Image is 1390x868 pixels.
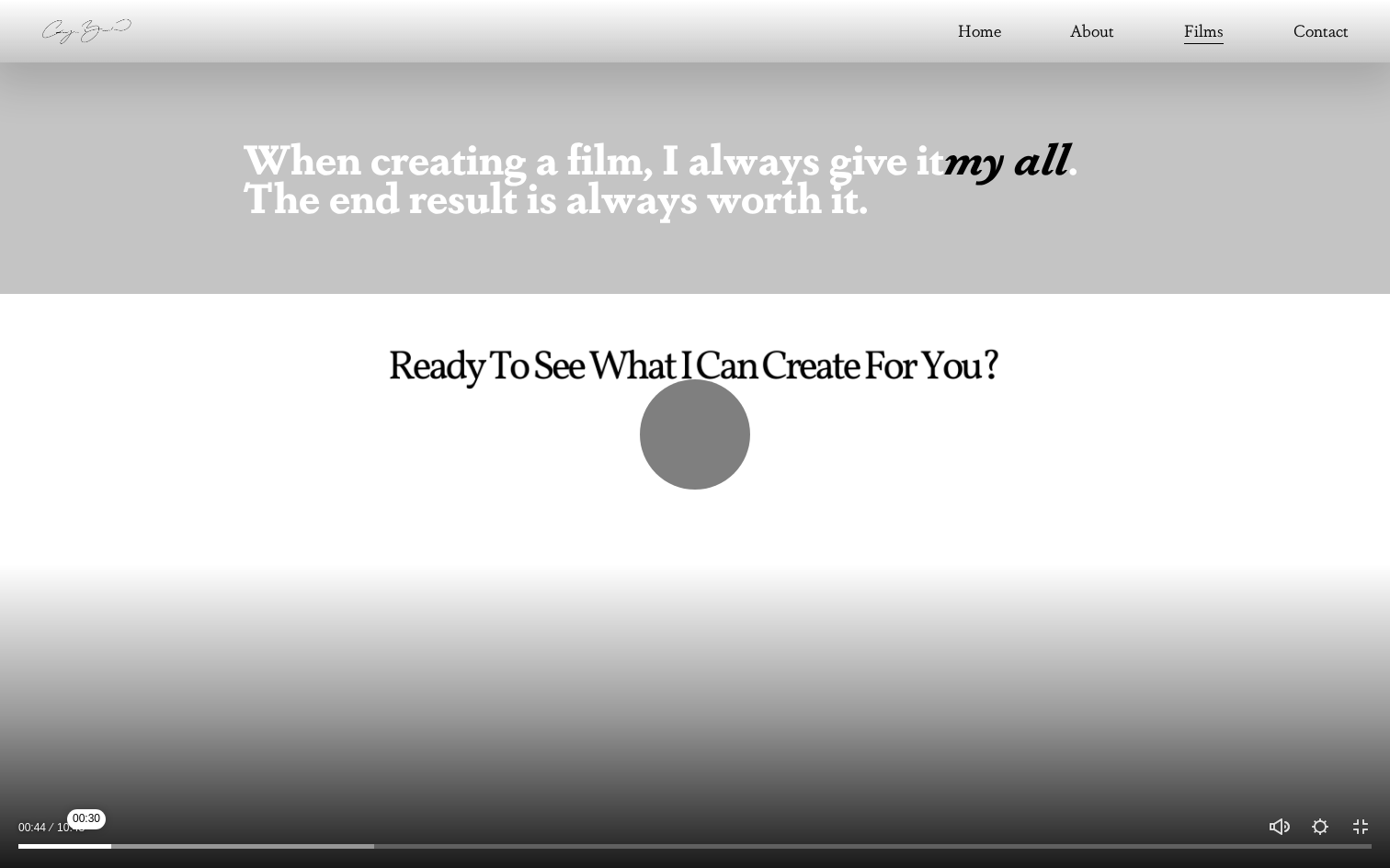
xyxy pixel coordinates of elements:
[41,14,131,49] img: Camryn Bradshaw Films
[51,818,89,837] div: Duration
[1184,17,1224,46] a: Films
[1070,17,1114,46] a: About
[1293,17,1349,46] a: Contact
[944,129,1068,186] em: my all
[18,840,1372,853] input: Seek
[640,379,750,490] button: Pause
[958,17,1001,46] a: Home
[243,138,1146,216] h3: When creating a film, I always give it . The end result is always worth it.
[18,818,51,837] div: Current time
